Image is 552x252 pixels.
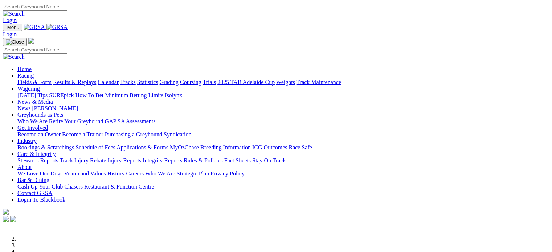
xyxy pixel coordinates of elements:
a: Industry [17,138,37,144]
img: twitter.svg [10,216,16,222]
a: Get Involved [17,125,48,131]
a: Track Maintenance [297,79,341,85]
span: Menu [7,25,19,30]
a: Results & Replays [53,79,96,85]
img: GRSA [24,24,45,30]
a: Vision and Values [64,170,106,177]
div: Industry [17,144,549,151]
a: Become an Owner [17,131,61,137]
a: [PERSON_NAME] [32,105,78,111]
a: Trials [203,79,216,85]
img: logo-grsa-white.png [28,38,34,44]
a: Login [3,31,17,37]
a: SUREpick [49,92,74,98]
a: Tracks [120,79,136,85]
div: Get Involved [17,131,549,138]
a: GAP SA Assessments [105,118,156,124]
a: Race Safe [289,144,312,150]
a: About [17,164,32,170]
a: Retire Your Greyhound [49,118,103,124]
button: Toggle navigation [3,24,22,31]
input: Search [3,3,67,11]
img: Search [3,11,25,17]
a: Care & Integrity [17,151,56,157]
a: History [107,170,124,177]
a: Minimum Betting Limits [105,92,163,98]
div: Greyhounds as Pets [17,118,549,125]
a: Strategic Plan [177,170,209,177]
a: Cash Up Your Club [17,183,63,190]
button: Toggle navigation [3,38,27,46]
a: Fields & Form [17,79,52,85]
a: Become a Trainer [62,131,103,137]
a: Privacy Policy [210,170,245,177]
a: Stewards Reports [17,157,58,164]
a: News [17,105,30,111]
a: Careers [126,170,144,177]
a: Track Injury Rebate [60,157,106,164]
a: Integrity Reports [143,157,182,164]
input: Search [3,46,67,54]
div: Care & Integrity [17,157,549,164]
a: Weights [276,79,295,85]
a: Login To Blackbook [17,197,65,203]
img: Close [6,39,24,45]
img: Search [3,54,25,60]
a: Statistics [137,79,158,85]
a: Schedule of Fees [75,144,115,150]
img: facebook.svg [3,216,9,222]
img: GRSA [46,24,68,30]
a: Purchasing a Greyhound [105,131,162,137]
a: Who We Are [145,170,175,177]
div: Wagering [17,92,549,99]
a: Breeding Information [200,144,251,150]
img: logo-grsa-white.png [3,209,9,215]
div: Racing [17,79,549,86]
a: Chasers Restaurant & Function Centre [64,183,154,190]
a: Grading [160,79,179,85]
a: MyOzChase [170,144,199,150]
div: About [17,170,549,177]
div: News & Media [17,105,549,112]
a: Syndication [164,131,191,137]
a: News & Media [17,99,53,105]
a: Stay On Track [252,157,286,164]
a: ICG Outcomes [252,144,287,150]
a: Rules & Policies [184,157,223,164]
a: Isolynx [165,92,182,98]
a: Contact GRSA [17,190,52,196]
a: Wagering [17,86,40,92]
a: Bar & Dining [17,177,49,183]
a: Who We Are [17,118,48,124]
a: We Love Our Dogs [17,170,62,177]
a: Coursing [180,79,201,85]
a: How To Bet [75,92,104,98]
a: Login [3,17,17,23]
a: [DATE] Tips [17,92,48,98]
a: Injury Reports [107,157,141,164]
a: Racing [17,73,34,79]
a: 2025 TAB Adelaide Cup [217,79,275,85]
a: Home [17,66,32,72]
a: Applications & Forms [116,144,168,150]
a: Greyhounds as Pets [17,112,63,118]
a: Fact Sheets [224,157,251,164]
a: Bookings & Scratchings [17,144,74,150]
div: Bar & Dining [17,183,549,190]
a: Calendar [98,79,119,85]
